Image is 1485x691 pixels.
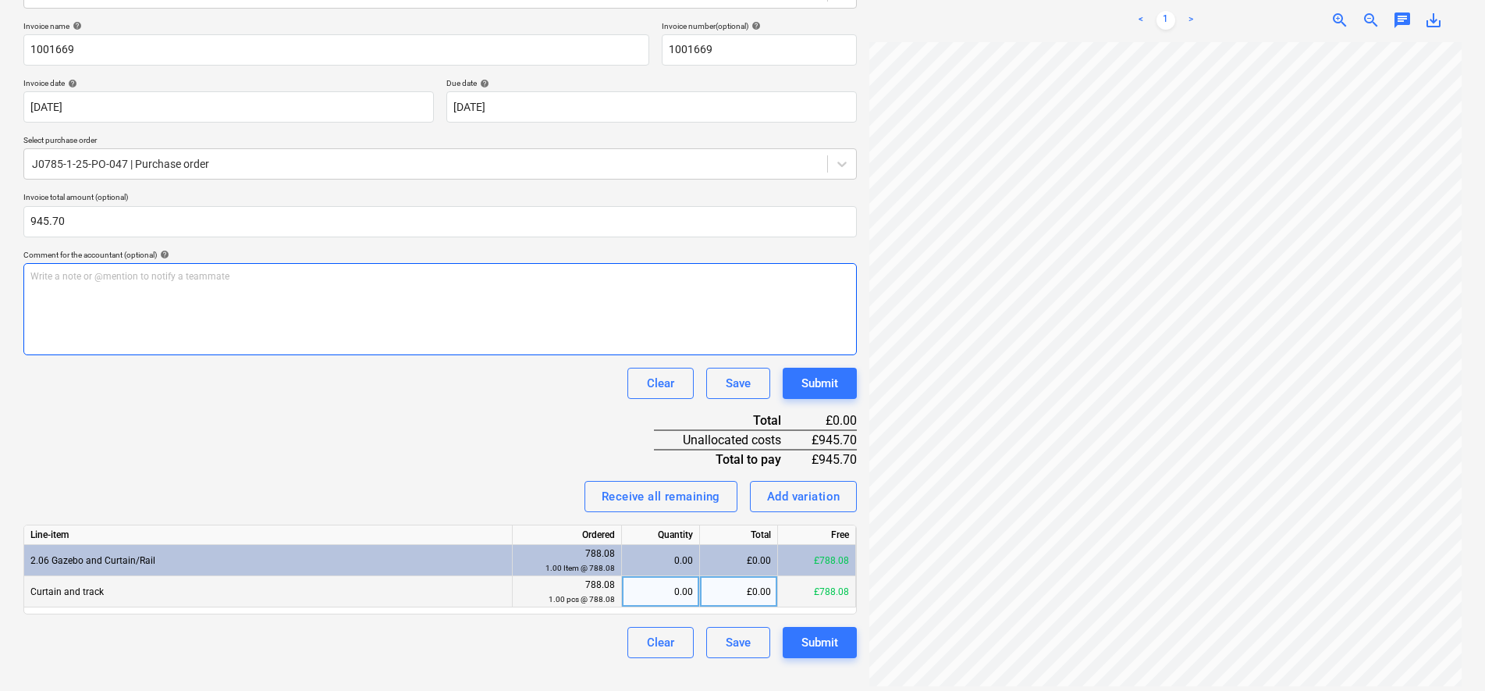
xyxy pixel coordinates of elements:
[806,430,857,450] div: £945.70
[65,79,77,88] span: help
[69,21,82,30] span: help
[778,576,856,607] div: £788.08
[662,34,857,66] input: Invoice number
[783,627,857,658] button: Submit
[545,564,615,572] small: 1.00 Item @ 788.08
[628,576,693,607] div: 0.00
[23,78,434,88] div: Invoice date
[654,450,806,468] div: Total to pay
[23,192,857,205] p: Invoice total amount (optional)
[726,373,751,394] div: Save
[748,21,761,30] span: help
[1407,616,1485,691] iframe: Chat Widget
[602,486,720,507] div: Receive all remaining
[549,595,615,604] small: 1.00 pcs @ 788.08
[783,368,857,399] button: Submit
[767,486,840,507] div: Add variation
[806,411,857,430] div: £0.00
[584,481,737,512] button: Receive all remaining
[1132,11,1150,30] a: Previous page
[477,79,489,88] span: help
[1330,11,1349,30] span: zoom_in
[1156,11,1175,30] a: Page 1 is your current page
[726,632,751,653] div: Save
[1181,11,1200,30] a: Next page
[23,135,857,148] p: Select purchase order
[700,576,778,607] div: £0.00
[23,34,649,66] input: Invoice name
[23,91,434,123] input: Invoice date not specified
[24,525,513,545] div: Line-item
[706,627,770,658] button: Save
[778,545,856,576] div: £788.08
[801,373,838,394] div: Submit
[628,545,693,576] div: 0.00
[157,250,169,259] span: help
[23,21,649,31] div: Invoice name
[806,450,857,468] div: £945.70
[24,576,513,607] div: Curtain and track
[662,21,857,31] div: Invoice number (optional)
[700,525,778,545] div: Total
[446,91,857,123] input: Due date not specified
[622,525,700,545] div: Quantity
[750,481,858,512] button: Add variation
[519,547,615,575] div: 788.08
[654,430,806,450] div: Unallocated costs
[30,555,155,566] span: 2.06 Gazebo and Curtain/Rail
[519,578,615,607] div: 788.08
[801,632,838,653] div: Submit
[647,632,674,653] div: Clear
[1362,11,1380,30] span: zoom_out
[700,545,778,576] div: £0.00
[647,373,674,394] div: Clear
[654,411,806,430] div: Total
[706,368,770,399] button: Save
[23,250,857,260] div: Comment for the accountant (optional)
[1424,11,1443,30] span: save_alt
[1393,11,1412,30] span: chat
[627,368,694,399] button: Clear
[446,78,857,88] div: Due date
[627,627,694,658] button: Clear
[513,525,622,545] div: Ordered
[23,206,857,237] input: Invoice total amount (optional)
[778,525,856,545] div: Free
